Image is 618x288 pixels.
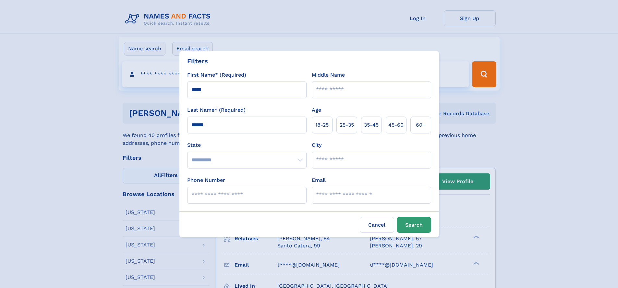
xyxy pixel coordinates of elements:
label: State [187,141,307,149]
button: Search [397,217,431,233]
label: Email [312,176,326,184]
label: Age [312,106,321,114]
label: Phone Number [187,176,225,184]
label: City [312,141,321,149]
label: Cancel [360,217,394,233]
span: 60+ [416,121,426,129]
label: Last Name* (Required) [187,106,246,114]
label: First Name* (Required) [187,71,246,79]
span: 18‑25 [315,121,329,129]
label: Middle Name [312,71,345,79]
div: Filters [187,56,208,66]
span: 45‑60 [388,121,404,129]
span: 25‑35 [340,121,354,129]
span: 35‑45 [364,121,379,129]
